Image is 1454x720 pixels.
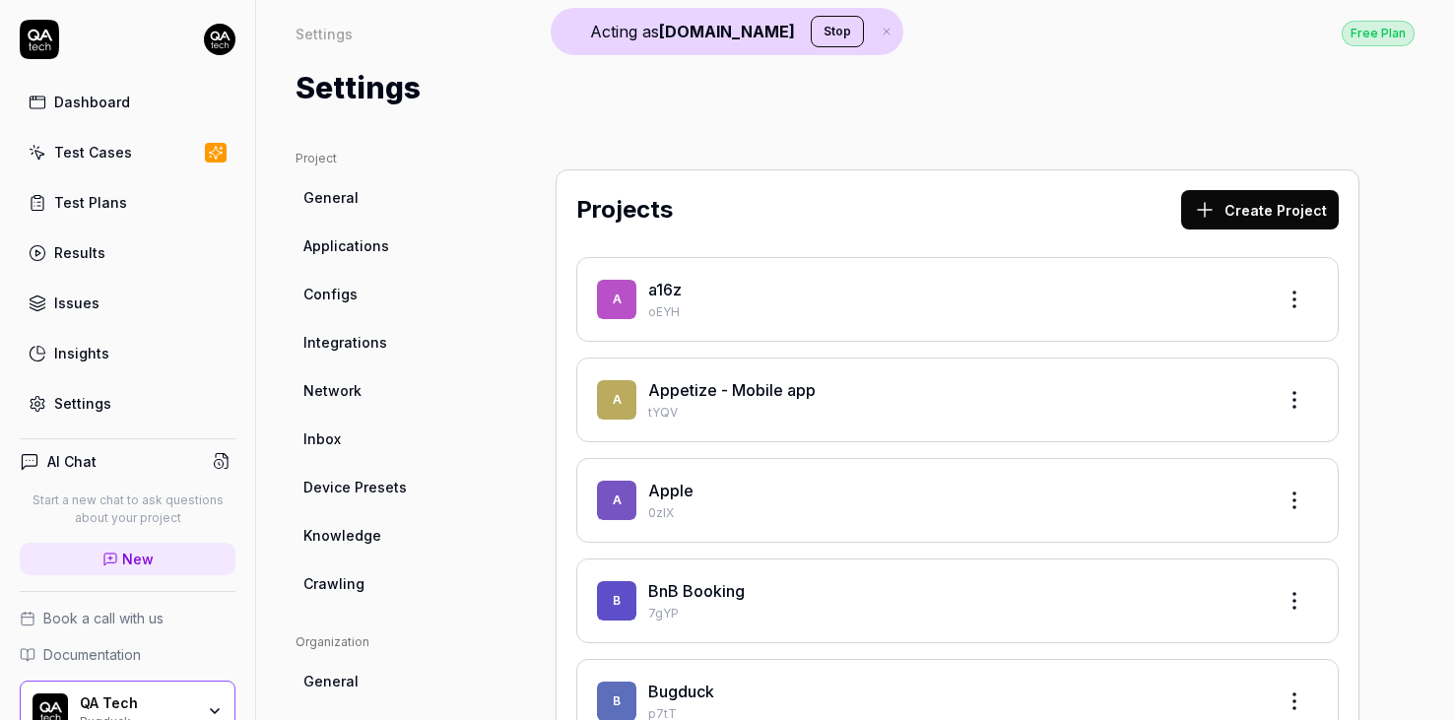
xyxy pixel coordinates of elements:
span: B [597,581,636,621]
p: Start a new chat to ask questions about your project [20,491,235,527]
div: Insights [54,343,109,363]
div: Free Plan [1342,21,1415,46]
a: Results [20,233,235,272]
div: Settings [54,393,111,414]
a: Knowledge [296,517,485,554]
span: Applications [303,235,389,256]
div: Test Cases [54,142,132,163]
div: Issues [54,293,99,313]
button: Stop [811,16,864,47]
span: Documentation [43,644,141,665]
div: Settings [296,24,353,43]
h2: Projects [576,192,673,228]
a: Insights [20,334,235,372]
span: Book a call with us [43,608,164,628]
a: General [296,663,485,699]
a: New [20,543,235,575]
a: Settings [20,384,235,423]
a: Test Plans [20,183,235,222]
a: Apple [648,481,694,500]
p: tYQV [648,404,1259,422]
span: Configs [303,284,358,304]
a: Device Presets [296,469,485,505]
a: a16z [648,280,682,299]
span: Device Presets [303,477,407,497]
div: Organization [296,633,485,651]
a: Network [296,372,485,409]
span: Knowledge [303,525,381,546]
span: Integrations [303,332,387,353]
a: General [296,179,485,216]
a: Applications [296,228,485,264]
a: Free Plan [1342,20,1415,46]
a: Issues [20,284,235,322]
div: Project [296,150,485,167]
a: Documentation [20,644,235,665]
span: New [122,549,154,569]
h1: Settings [296,66,421,110]
a: Test Cases [20,133,235,171]
p: 0zIX [648,504,1259,522]
span: Network [303,380,362,401]
a: Configs [296,276,485,312]
div: QA Tech [80,694,194,712]
div: Results [54,242,105,263]
span: Crawling [303,573,364,594]
span: General [303,671,359,691]
a: Bugduck [648,682,714,701]
div: Dashboard [54,92,130,112]
button: Create Project [1181,190,1339,229]
span: A [597,380,636,420]
a: Crawling [296,565,485,602]
a: Integrations [296,324,485,360]
img: 7ccf6c19-61ad-4a6c-8811-018b02a1b829.jpg [204,24,235,55]
a: Book a call with us [20,608,235,628]
span: A [597,481,636,520]
h4: AI Chat [47,451,97,472]
span: General [303,187,359,208]
a: Dashboard [20,83,235,121]
div: Test Plans [54,192,127,213]
a: Appetize - Mobile app [648,380,816,400]
p: 7gYP [648,605,1259,622]
span: a [597,280,636,319]
a: BnB Booking [648,581,745,601]
span: Inbox [303,428,341,449]
p: oEYH [648,303,1259,321]
a: Inbox [296,421,485,457]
